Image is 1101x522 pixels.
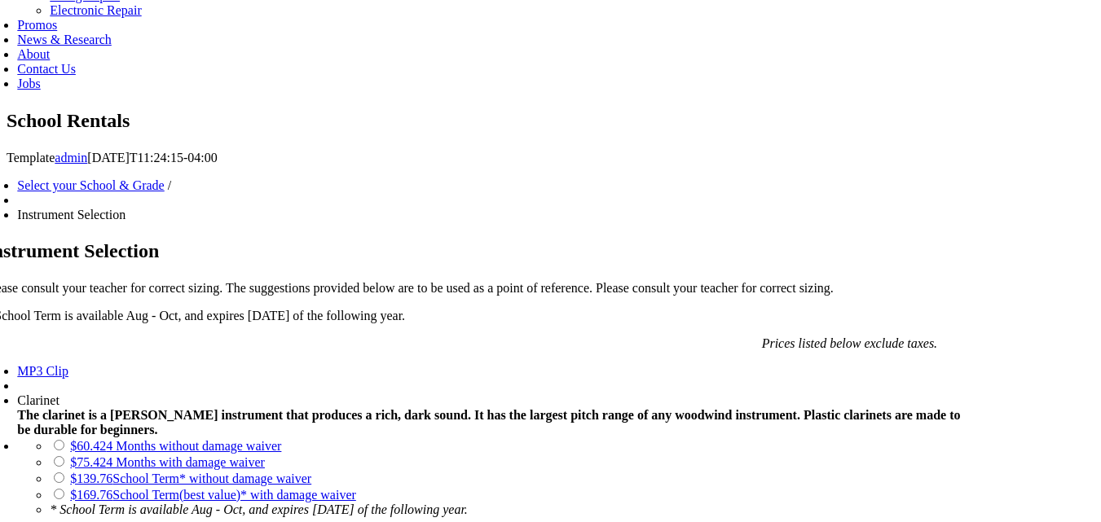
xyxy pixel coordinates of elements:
[168,178,171,192] span: /
[70,472,112,485] span: $139.76
[70,488,112,502] span: $169.76
[7,107,1094,135] section: Page Title Bar
[17,364,68,378] a: MP3 Clip
[70,455,265,469] a: $75.424 Months with damage waiver
[87,151,217,164] span: [DATE]T11:24:15-04:00
[50,3,141,17] a: Electronic Repair
[17,393,976,408] div: Clarinet
[17,77,40,90] a: Jobs
[70,488,356,502] a: $169.76School Term(best value)* with damage waiver
[7,151,55,164] span: Template
[17,47,50,61] a: About
[762,336,937,350] em: Prices listed below exclude taxes.
[70,472,311,485] a: $139.76School Term* without damage waiver
[17,33,112,46] a: News & Research
[17,62,76,76] a: Contact Us
[17,408,960,436] strong: The clarinet is a [PERSON_NAME] instrument that produces a rich, dark sound. It has the largest p...
[17,208,976,222] li: Instrument Selection
[70,439,106,453] span: $60.42
[70,455,106,469] span: $75.42
[70,439,281,453] a: $60.424 Months without damage waiver
[7,107,1094,135] h1: School Rentals
[55,151,87,164] a: admin
[17,178,164,192] a: Select your School & Grade
[17,18,57,32] a: Promos
[50,502,468,516] em: * School Term is available Aug - Oct, and expires [DATE] of the following year.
